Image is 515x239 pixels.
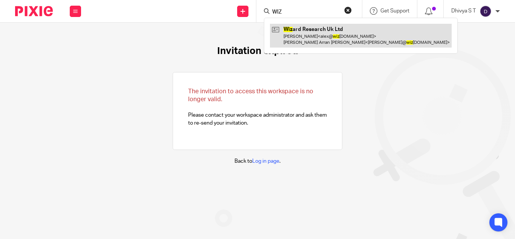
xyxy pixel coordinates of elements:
[344,6,352,14] button: Clear
[451,7,476,15] p: Dhivya S T
[252,159,279,164] a: Log in page
[217,45,298,57] h1: Invitation expired
[15,6,53,16] img: Pixie
[380,8,409,14] span: Get Support
[271,9,339,16] input: Search
[188,88,327,127] p: Please contact your workspace administrator and ask them to re-send your invitation.
[235,157,280,165] p: Back to .
[188,88,313,102] span: The invitation to access this workspace is no longer valid.
[480,5,492,17] img: svg%3E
